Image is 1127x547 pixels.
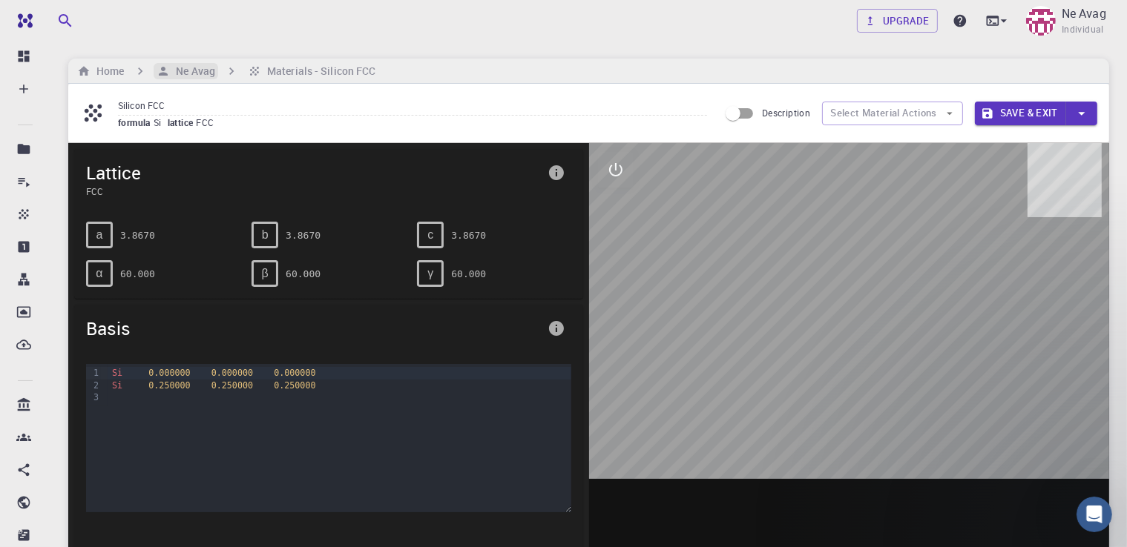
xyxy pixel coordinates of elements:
p: Shared with me [43,461,45,479]
span: 0.250000 [274,380,315,391]
a: Upgrade [857,9,938,33]
p: Materials [43,205,45,223]
p: Workflows [43,271,45,288]
button: info [542,314,571,343]
span: 0.250000 [148,380,190,391]
span: Si [154,116,168,128]
span: γ [427,267,433,280]
p: Accounts [43,428,45,446]
span: Si [112,380,122,391]
span: formula [118,116,154,128]
span: α [96,267,102,280]
span: 0.000000 [274,368,315,378]
p: Shared publicly [43,494,45,511]
pre: 60.000 [120,261,155,287]
p: Shared externally [43,526,45,544]
span: 0.250000 [211,380,253,391]
p: Dropbox [43,303,45,321]
nav: breadcrumb [74,63,378,79]
p: External Uploads [43,336,45,354]
button: info [542,158,571,188]
h6: Ne Avag [170,63,215,79]
span: Support [30,10,83,24]
img: Ne Avag [1026,6,1056,36]
p: Projects [43,140,45,158]
span: 0.000000 [148,368,190,378]
span: c [427,228,433,242]
span: b [262,228,269,242]
p: Jobs [43,173,45,190]
span: FCC [86,185,542,198]
span: Si [112,368,122,378]
h6: Home [91,63,124,79]
div: 2 [86,379,101,391]
span: Lattice [86,161,542,185]
span: FCC [196,116,220,128]
button: Select Material Actions [822,102,963,125]
pre: 3.8670 [286,222,321,248]
button: Save & Exit [975,102,1066,125]
span: Description [762,107,810,119]
pre: 60.000 [286,261,321,287]
img: logo [12,13,33,28]
iframe: Intercom live chat [1077,497,1112,532]
div: 1 [86,367,101,379]
span: β [262,267,269,280]
pre: 60.000 [451,261,486,287]
pre: 3.8670 [451,222,486,248]
span: a [96,228,103,242]
span: Individual [1062,22,1104,37]
span: Basis [86,316,542,340]
pre: 3.8670 [120,222,155,248]
span: lattice [168,116,197,128]
p: Dashboard [43,47,45,65]
p: Ne Avag [1062,4,1106,22]
p: Properties [43,238,45,256]
h6: Materials - Silicon FCC [261,63,375,79]
span: 0.000000 [211,368,253,378]
div: 3 [86,391,101,403]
